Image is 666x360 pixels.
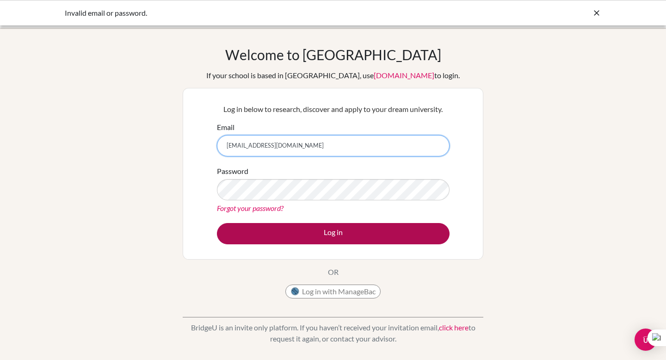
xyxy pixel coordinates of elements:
[217,223,450,244] button: Log in
[635,329,657,351] div: Open Intercom Messenger
[285,285,381,298] button: Log in with ManageBac
[217,166,248,177] label: Password
[217,104,450,115] p: Log in below to research, discover and apply to your dream university.
[183,322,483,344] p: BridgeU is an invite only platform. If you haven’t received your invitation email, to request it ...
[374,71,434,80] a: [DOMAIN_NAME]
[206,70,460,81] div: If your school is based in [GEOGRAPHIC_DATA], use to login.
[328,267,339,278] p: OR
[217,122,234,133] label: Email
[439,323,469,332] a: click here
[217,204,284,212] a: Forgot your password?
[65,7,462,19] div: Invalid email or password.
[225,46,441,63] h1: Welcome to [GEOGRAPHIC_DATA]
